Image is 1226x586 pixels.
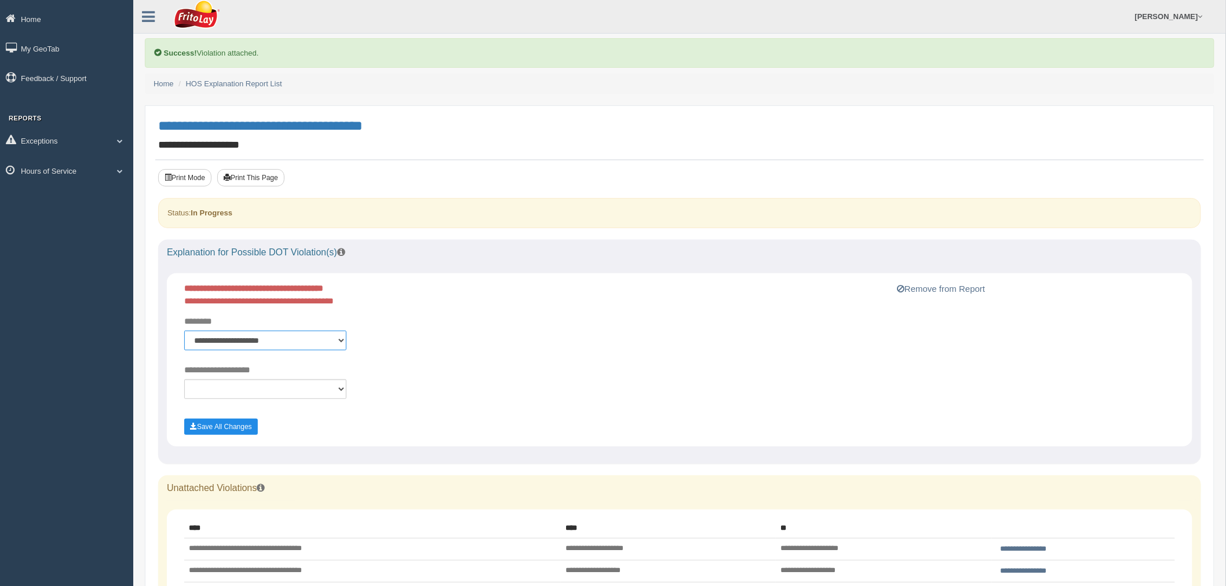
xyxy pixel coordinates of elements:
[158,240,1201,265] div: Explanation for Possible DOT Violation(s)
[145,38,1214,68] div: Violation attached.
[164,49,197,57] b: Success!
[154,79,174,88] a: Home
[158,475,1201,501] div: Unattached Violations
[191,208,232,217] strong: In Progress
[184,419,258,435] button: Save
[893,282,988,296] button: Remove from Report
[158,169,211,186] button: Print Mode
[186,79,282,88] a: HOS Explanation Report List
[217,169,284,186] button: Print This Page
[158,198,1201,228] div: Status:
